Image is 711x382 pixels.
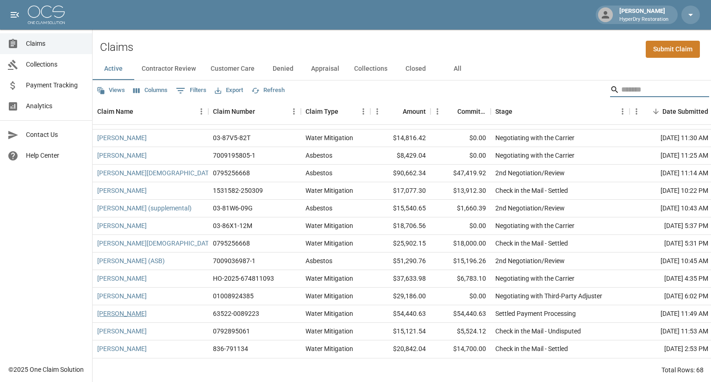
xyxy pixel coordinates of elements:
[306,133,353,142] div: Water Mitigation
[94,83,127,98] button: Views
[213,151,256,160] div: 7009195805-1
[430,340,491,358] div: $14,700.00
[26,39,85,49] span: Claims
[338,105,351,118] button: Sort
[174,83,209,98] button: Show filters
[430,99,491,124] div: Committed Amount
[97,274,147,283] a: [PERSON_NAME]
[304,58,347,80] button: Appraisal
[134,58,203,80] button: Contractor Review
[495,344,568,353] div: Check in the Mail - Settled
[97,133,147,142] a: [PERSON_NAME]
[616,105,630,118] button: Menu
[437,58,478,80] button: All
[495,239,568,248] div: Check in the Mail - Settled
[100,41,133,54] h2: Claims
[97,327,147,336] a: [PERSON_NAME]
[213,133,250,142] div: 03-87V5-82T
[93,58,711,80] div: dynamic tabs
[495,99,512,124] div: Stage
[430,165,491,182] div: $47,419.92
[370,165,430,182] div: $90,662.34
[390,105,403,118] button: Sort
[370,105,384,118] button: Menu
[306,256,332,265] div: Asbestos
[630,105,643,118] button: Menu
[646,41,700,58] a: Submit Claim
[133,105,146,118] button: Sort
[661,365,704,375] div: Total Rows: 68
[444,105,457,118] button: Sort
[262,58,304,80] button: Denied
[619,16,668,24] p: HyperDry Restoration
[430,182,491,200] div: $13,912.30
[430,235,491,253] div: $18,000.00
[97,309,147,318] a: [PERSON_NAME]
[370,200,430,217] div: $15,540.65
[430,105,444,118] button: Menu
[610,82,709,99] div: Search
[97,151,147,160] a: [PERSON_NAME]
[370,235,430,253] div: $25,902.15
[457,99,486,124] div: Committed Amount
[512,105,525,118] button: Sort
[430,147,491,165] div: $0.00
[213,309,259,318] div: 63522-0089223
[306,151,332,160] div: Asbestos
[370,147,430,165] div: $8,429.04
[26,101,85,111] span: Analytics
[8,365,84,374] div: © 2025 One Claim Solution
[97,239,214,248] a: [PERSON_NAME][DEMOGRAPHIC_DATA]
[495,221,574,230] div: Negotiating with the Carrier
[370,217,430,235] div: $18,706.56
[306,344,353,353] div: Water Mitigation
[213,203,253,213] div: 03-81W6-09G
[662,99,708,124] div: Date Submitted
[306,168,332,178] div: Asbestos
[97,99,133,124] div: Claim Name
[306,239,353,248] div: Water Mitigation
[213,256,256,265] div: 7009036987-1
[6,6,24,24] button: open drawer
[306,291,353,301] div: Water Mitigation
[370,182,430,200] div: $17,077.30
[97,221,147,230] a: [PERSON_NAME]
[370,323,430,340] div: $15,121.54
[213,168,250,178] div: 0795256668
[649,105,662,118] button: Sort
[495,327,581,336] div: Check in the Mail - Undisputed
[97,168,232,178] a: [PERSON_NAME][DEMOGRAPHIC_DATA] (ASB)
[430,200,491,217] div: $1,660.39
[26,60,85,69] span: Collections
[370,305,430,323] div: $54,440.63
[347,58,395,80] button: Collections
[491,99,630,124] div: Stage
[249,83,287,98] button: Refresh
[213,327,250,336] div: 0792895061
[370,99,430,124] div: Amount
[26,80,85,90] span: Payment Tracking
[356,105,370,118] button: Menu
[306,327,353,336] div: Water Mitigation
[306,203,332,213] div: Asbestos
[194,105,208,118] button: Menu
[430,270,491,288] div: $6,783.10
[203,58,262,80] button: Customer Care
[213,274,274,283] div: HO-2025-674811093
[495,168,565,178] div: 2nd Negotiation/Review
[370,270,430,288] div: $37,633.98
[213,344,248,353] div: 836-791134
[93,58,134,80] button: Active
[495,274,574,283] div: Negotiating with the Carrier
[395,58,437,80] button: Closed
[495,203,565,213] div: 2nd Negotiation/Review
[213,291,254,301] div: 01008924385
[306,186,353,195] div: Water Mitigation
[370,288,430,305] div: $29,186.00
[212,83,245,98] button: Export
[26,130,85,140] span: Contact Us
[26,151,85,160] span: Help Center
[430,305,491,323] div: $54,440.63
[616,6,672,23] div: [PERSON_NAME]
[306,99,338,124] div: Claim Type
